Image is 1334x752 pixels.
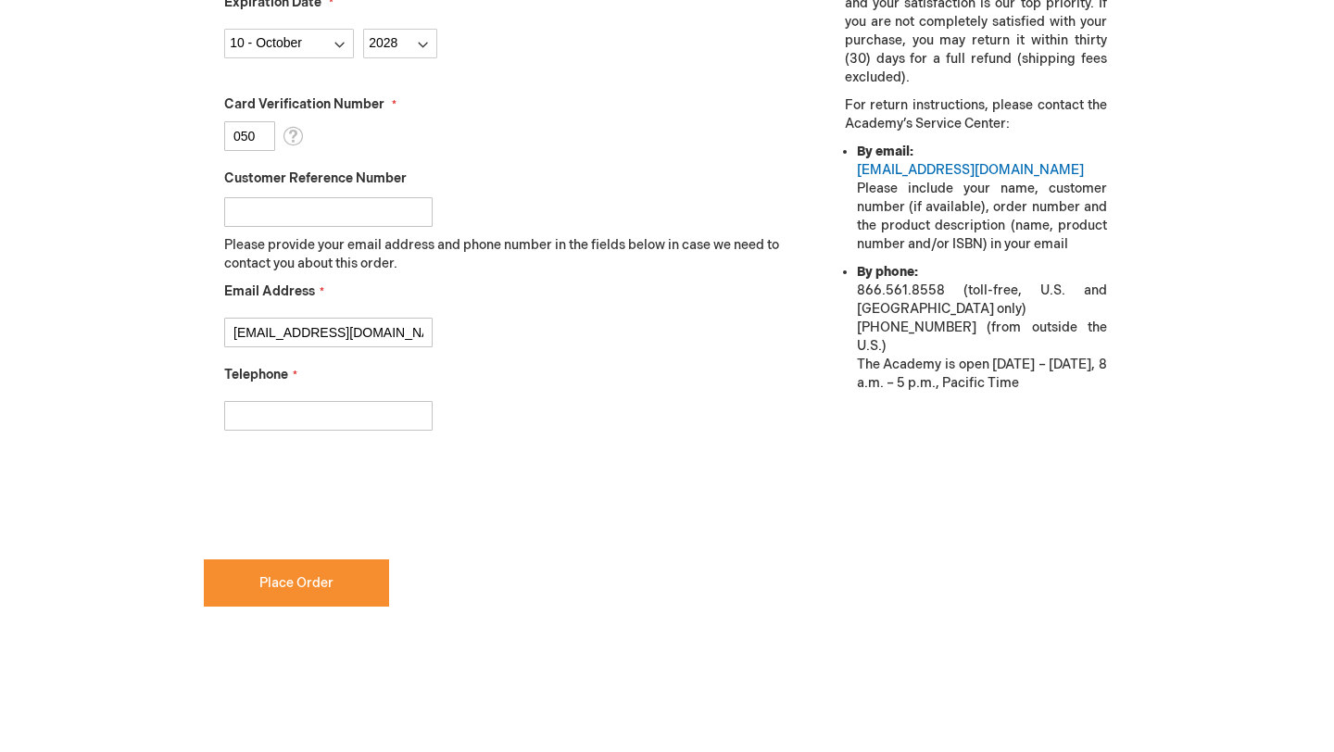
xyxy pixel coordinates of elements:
button: Place Order [204,559,389,607]
span: Customer Reference Number [224,170,407,186]
li: 866.561.8558 (toll-free, U.S. and [GEOGRAPHIC_DATA] only) [PHONE_NUMBER] (from outside the U.S.) ... [857,263,1107,393]
li: Please include your name, customer number (if available), order number and the product descriptio... [857,143,1107,254]
span: Email Address [224,283,315,299]
span: Card Verification Number [224,96,384,112]
iframe: reCAPTCHA [204,460,485,533]
p: Please provide your email address and phone number in the fields below in case we need to contact... [224,236,794,273]
a: [EMAIL_ADDRESS][DOMAIN_NAME] [857,162,1084,178]
p: For return instructions, please contact the Academy’s Service Center: [845,96,1107,133]
span: Telephone [224,367,288,382]
strong: By phone: [857,264,918,280]
strong: By email: [857,144,913,159]
span: Place Order [259,575,333,591]
input: Card Verification Number [224,121,275,151]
